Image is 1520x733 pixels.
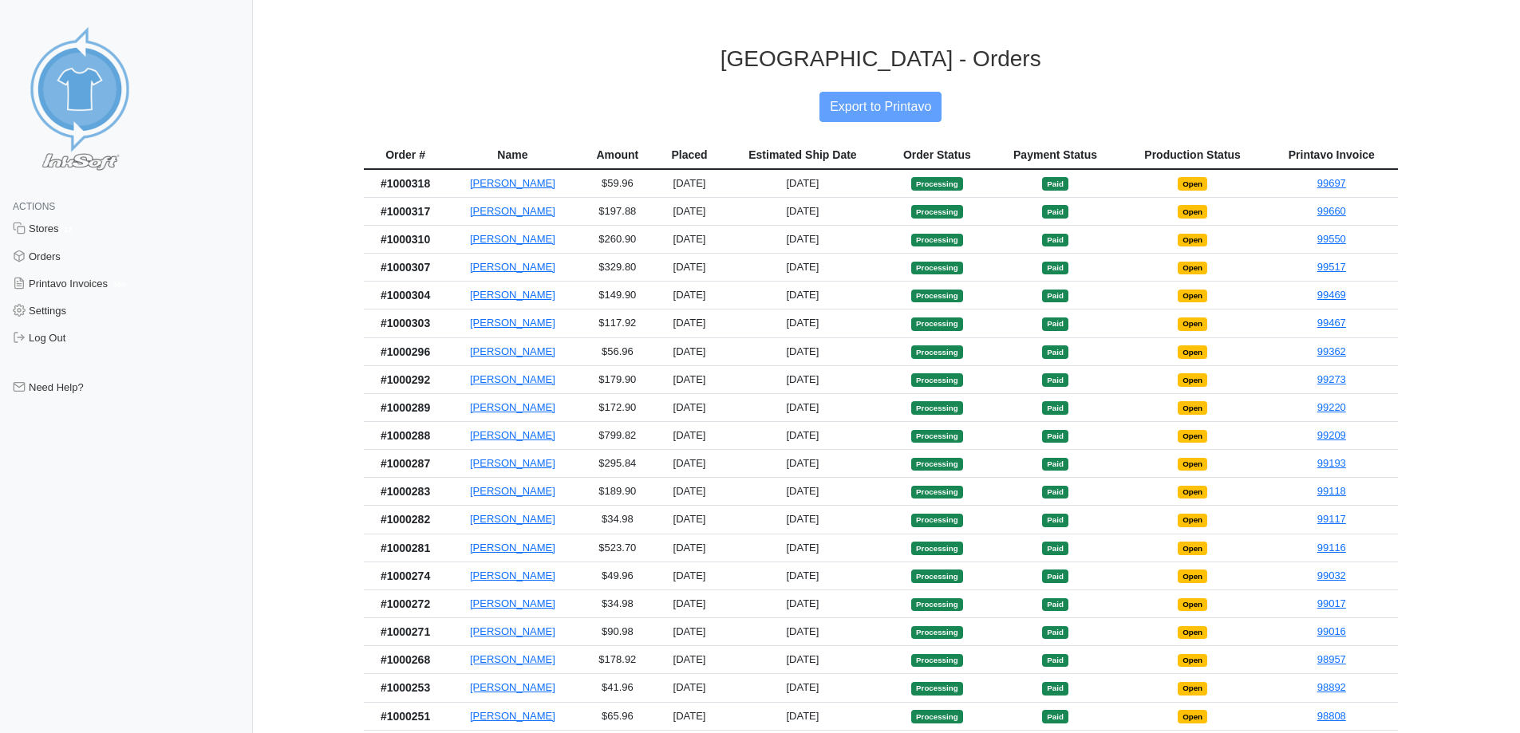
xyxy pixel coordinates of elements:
[578,422,657,450] td: $799.82
[578,282,657,309] td: $149.90
[578,225,657,253] td: $260.90
[722,422,883,450] td: [DATE]
[722,309,883,337] td: [DATE]
[296,45,1465,73] h3: [GEOGRAPHIC_DATA] - Orders
[722,702,883,730] td: [DATE]
[1178,682,1208,696] span: Open
[470,401,555,413] a: [PERSON_NAME]
[578,646,657,674] td: $178.92
[1042,542,1068,555] span: Paid
[722,674,883,702] td: [DATE]
[722,589,883,617] td: [DATE]
[364,450,448,478] th: #1000287
[1042,290,1068,303] span: Paid
[1042,514,1068,527] span: Paid
[722,562,883,589] td: [DATE]
[470,513,555,525] a: [PERSON_NAME]
[1178,430,1208,443] span: Open
[657,702,722,730] td: [DATE]
[911,345,963,359] span: Processing
[1178,486,1208,499] span: Open
[911,626,963,640] span: Processing
[108,278,131,291] span: 306
[1317,177,1346,189] a: 99697
[470,261,555,273] a: [PERSON_NAME]
[722,365,883,393] td: [DATE]
[1178,654,1208,668] span: Open
[364,225,448,253] th: #1000310
[722,337,883,365] td: [DATE]
[364,393,448,421] th: #1000289
[470,205,555,217] a: [PERSON_NAME]
[1178,234,1208,247] span: Open
[470,317,555,329] a: [PERSON_NAME]
[364,254,448,282] th: #1000307
[364,702,448,730] th: #1000251
[364,197,448,225] th: #1000317
[1317,569,1346,581] a: 99032
[722,618,883,646] td: [DATE]
[722,506,883,534] td: [DATE]
[470,653,555,665] a: [PERSON_NAME]
[578,534,657,562] td: $523.70
[364,337,448,365] th: #1000296
[364,506,448,534] th: #1000282
[657,141,722,169] th: Placed
[657,646,722,674] td: [DATE]
[1042,262,1068,275] span: Paid
[578,450,657,478] td: $295.84
[911,598,963,612] span: Processing
[657,309,722,337] td: [DATE]
[722,225,883,253] td: [DATE]
[657,225,722,253] td: [DATE]
[722,169,883,198] td: [DATE]
[1042,710,1068,723] span: Paid
[657,365,722,393] td: [DATE]
[364,562,448,589] th: #1000274
[578,478,657,506] td: $189.90
[722,393,883,421] td: [DATE]
[911,542,963,555] span: Processing
[13,201,55,212] span: Actions
[1317,317,1346,329] a: 99467
[364,589,448,617] th: #1000272
[1119,141,1265,169] th: Production Status
[722,197,883,225] td: [DATE]
[470,457,555,469] a: [PERSON_NAME]
[1317,345,1346,357] a: 99362
[578,702,657,730] td: $65.96
[1042,177,1068,191] span: Paid
[578,337,657,365] td: $56.96
[911,177,963,191] span: Processing
[657,562,722,589] td: [DATE]
[657,589,722,617] td: [DATE]
[578,674,657,702] td: $41.96
[1178,262,1208,275] span: Open
[1042,598,1068,612] span: Paid
[578,309,657,337] td: $117.92
[1317,485,1346,497] a: 99118
[1178,458,1208,471] span: Open
[1317,373,1346,385] a: 99273
[470,373,555,385] a: [PERSON_NAME]
[470,345,555,357] a: [PERSON_NAME]
[470,597,555,609] a: [PERSON_NAME]
[578,365,657,393] td: $179.90
[911,430,963,443] span: Processing
[578,254,657,282] td: $329.80
[1317,542,1346,554] a: 99116
[1178,514,1208,527] span: Open
[1317,457,1346,469] a: 99193
[1042,317,1068,331] span: Paid
[1042,234,1068,247] span: Paid
[911,401,963,415] span: Processing
[578,506,657,534] td: $34.98
[470,681,555,693] a: [PERSON_NAME]
[364,309,448,337] th: #1000303
[578,393,657,421] td: $172.90
[1317,429,1346,441] a: 99209
[1317,681,1346,693] a: 98892
[470,625,555,637] a: [PERSON_NAME]
[1317,513,1346,525] a: 99117
[657,393,722,421] td: [DATE]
